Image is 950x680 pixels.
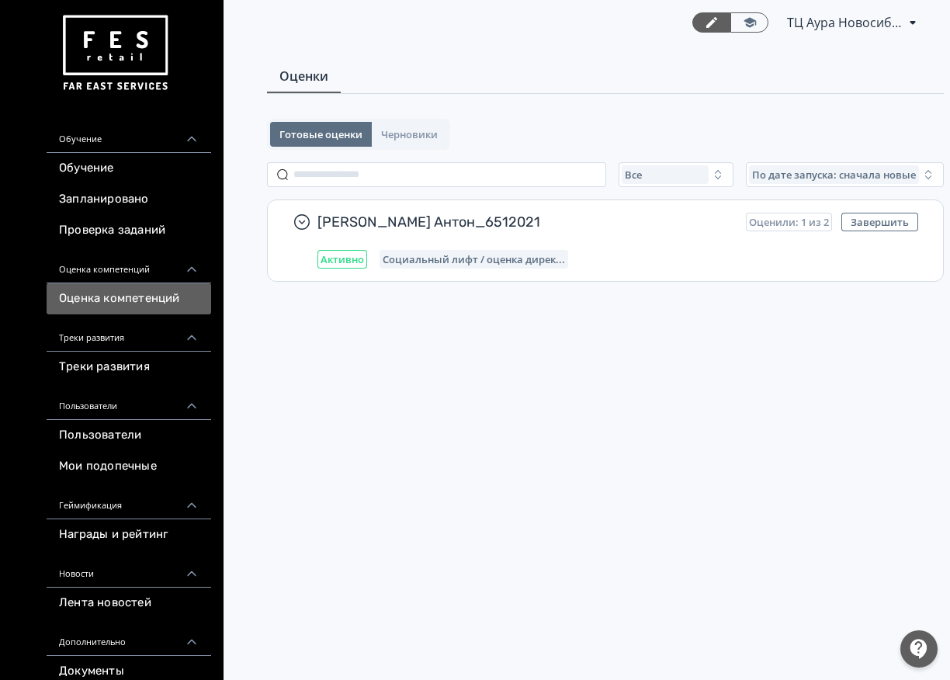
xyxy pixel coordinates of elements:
span: Активно [321,253,364,265]
span: По дате запуска: сначала новые [752,168,916,181]
div: Геймификация [47,482,211,519]
a: Пользователи [47,420,211,451]
button: Готовые оценки [270,122,372,147]
img: https://files.teachbase.ru/system/account/57463/logo/medium-936fc5084dd2c598f50a98b9cbe0469a.png [59,9,171,97]
a: Лента новостей [47,588,211,619]
span: Оценки [279,67,328,85]
a: Треки развития [47,352,211,383]
span: Оценили: 1 из 2 [749,216,829,228]
span: Все [625,168,642,181]
div: Оценка компетенций [47,246,211,283]
a: Проверка заданий [47,215,211,246]
div: Треки развития [47,314,211,352]
a: Награды и рейтинг [47,519,211,550]
div: Дополнительно [47,619,211,656]
button: Все [619,162,733,187]
a: Мои подопечные [47,451,211,482]
a: Запланировано [47,184,211,215]
span: [PERSON_NAME] Антон_6512021 [317,213,733,231]
a: Переключиться в режим ученика [730,12,768,33]
a: Обучение [47,153,211,184]
div: Новости [47,550,211,588]
span: Готовые оценки [279,128,362,141]
span: ТЦ Аура Новосибирск CR 6512021 [787,13,903,32]
span: Социальный лифт / оценка директора магазина [383,253,565,265]
span: Черновики [381,128,438,141]
div: Пользователи [47,383,211,420]
button: Завершить [841,213,918,231]
button: По дате запуска: сначала новые [746,162,944,187]
a: Оценка компетенций [47,283,211,314]
button: Черновики [372,122,447,147]
div: Обучение [47,116,211,153]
